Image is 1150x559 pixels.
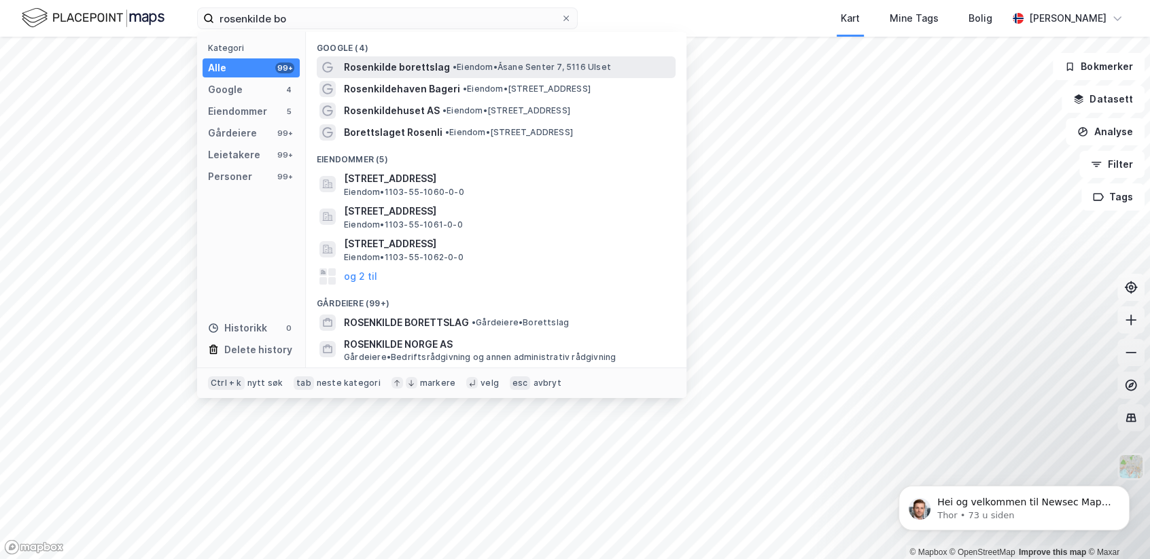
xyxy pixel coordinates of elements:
[208,320,267,336] div: Historikk
[878,457,1150,552] iframe: Intercom notifications melding
[344,103,440,119] span: Rosenkildehuset AS
[344,336,670,353] span: ROSENKILDE NORGE AS
[208,103,267,120] div: Eiendommer
[317,378,381,389] div: neste kategori
[442,105,570,116] span: Eiendom • [STREET_ADDRESS]
[463,84,591,94] span: Eiendom • [STREET_ADDRESS]
[344,236,670,252] span: [STREET_ADDRESS]
[344,170,670,187] span: [STREET_ADDRESS]
[344,59,450,75] span: Rosenkilde borettslag
[224,342,292,358] div: Delete history
[890,10,939,26] div: Mine Tags
[481,378,499,389] div: velg
[909,547,947,557] a: Mapbox
[1118,454,1144,480] img: Z
[208,82,243,98] div: Google
[949,547,1015,557] a: OpenStreetMap
[59,39,232,105] span: Hei og velkommen til Newsec Maps, [PERSON_NAME] 🥳 Om det er du lurer på så kan du enkelt chatte d...
[208,60,226,76] div: Alle
[283,323,294,333] div: 0
[344,252,464,263] span: Eiendom • 1103-55-1062-0-0
[214,8,561,29] input: Søk på adresse, matrikkel, gårdeiere, leietakere eller personer
[442,105,447,115] span: •
[344,187,464,198] span: Eiendom • 1103-55-1060-0-0
[344,81,460,97] span: Rosenkildehaven Bageri
[275,171,294,182] div: 99+
[472,317,476,327] span: •
[59,52,234,65] p: Message from Thor, sent 73 u siden
[1053,53,1145,80] button: Bokmerker
[463,84,467,94] span: •
[208,168,252,185] div: Personer
[1029,10,1107,26] div: [PERSON_NAME]
[294,376,314,390] div: tab
[510,376,531,390] div: esc
[306,287,686,312] div: Gårdeiere (99+)
[1081,183,1145,211] button: Tags
[208,125,257,141] div: Gårdeiere
[22,6,164,30] img: logo.f888ab2527a4732fd821a326f86c7f29.svg
[445,127,449,137] span: •
[283,84,294,95] div: 4
[453,62,457,72] span: •
[306,32,686,56] div: Google (4)
[247,378,283,389] div: nytt søk
[1079,151,1145,178] button: Filter
[453,62,611,73] span: Eiendom • Åsane Senter 7, 5116 Ulset
[1019,547,1086,557] a: Improve this map
[275,62,294,73] div: 99+
[420,378,455,389] div: markere
[344,268,377,285] button: og 2 til
[275,149,294,160] div: 99+
[306,143,686,168] div: Eiendommer (5)
[1066,118,1145,145] button: Analyse
[344,352,616,363] span: Gårdeiere • Bedriftsrådgivning og annen administrativ rådgivning
[969,10,992,26] div: Bolig
[208,376,245,390] div: Ctrl + k
[208,147,260,163] div: Leietakere
[344,203,670,219] span: [STREET_ADDRESS]
[275,128,294,139] div: 99+
[1062,86,1145,113] button: Datasett
[841,10,860,26] div: Kart
[283,106,294,117] div: 5
[4,539,64,555] a: Mapbox homepage
[344,124,442,141] span: Borettslaget Rosenli
[344,219,463,230] span: Eiendom • 1103-55-1061-0-0
[208,43,300,53] div: Kategori
[344,314,469,331] span: ROSENKILDE BORETTSLAG
[445,127,573,138] span: Eiendom • [STREET_ADDRESS]
[533,378,561,389] div: avbryt
[472,317,569,328] span: Gårdeiere • Borettslag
